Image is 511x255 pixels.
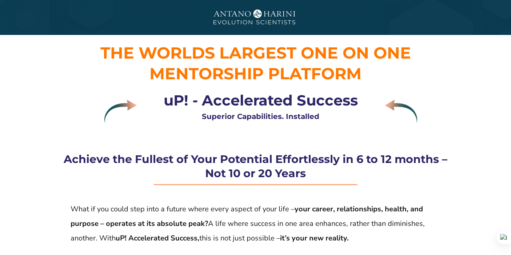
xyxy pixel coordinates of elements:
[64,152,447,180] strong: Achieve the Fullest of Your Potential Effortlessly in 6 to 12 months – Not 10 or 20 Years
[165,64,362,83] span: entorship Platform
[201,4,310,31] img: A&H_Ev png
[280,233,349,243] strong: it’s your new reality.
[100,43,411,83] span: THE WORLDS LARGEST ONE ON ONE M
[71,202,441,246] p: What if you could step into a future where every aspect of your life – A life where success in on...
[202,112,319,121] strong: Superior Capabilities. Installed
[104,100,137,123] img: Layer 9
[164,91,358,109] strong: uP! - Accelerated Success
[116,233,199,243] strong: uP! Accelerated Success,
[385,100,417,123] img: Layer 9 copy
